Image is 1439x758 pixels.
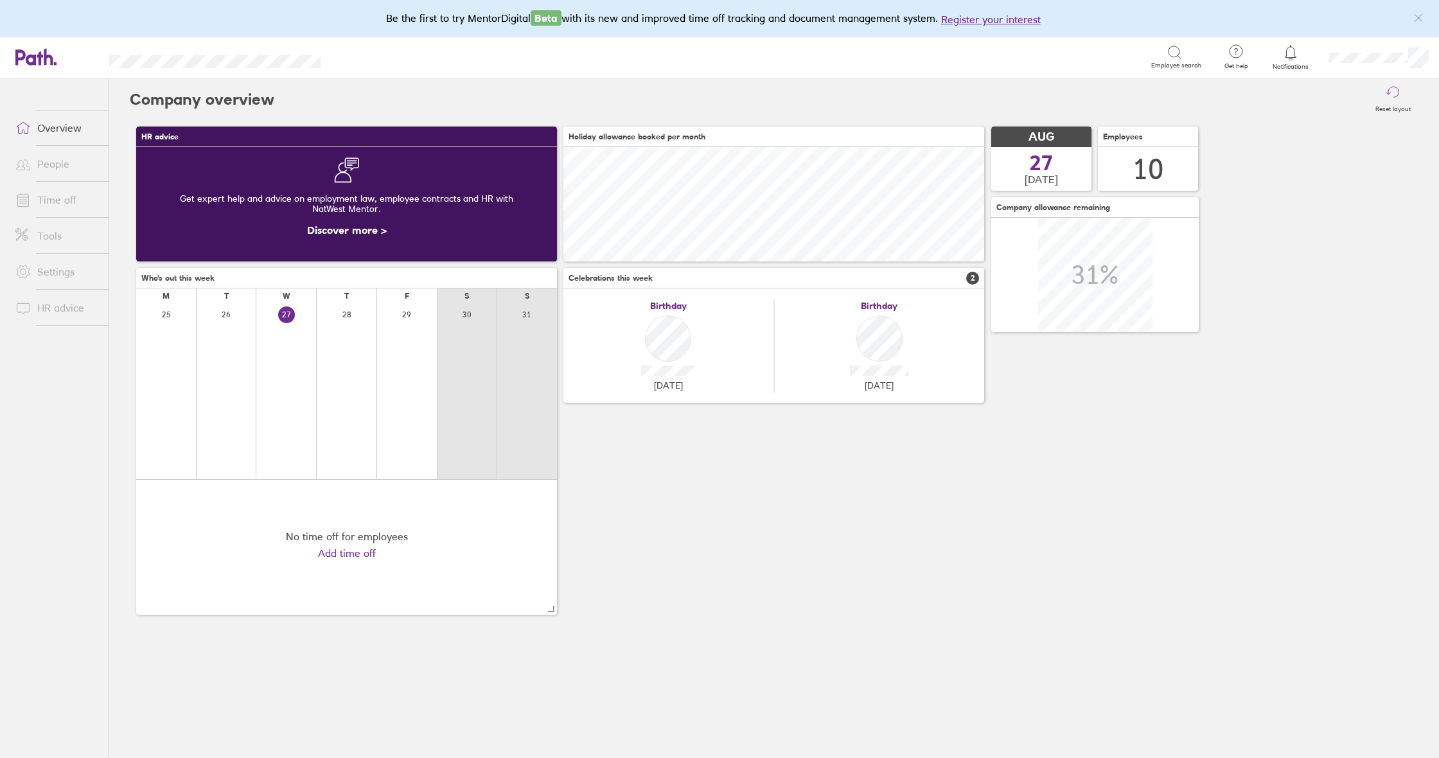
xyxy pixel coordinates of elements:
span: [DATE] [654,380,683,391]
span: 27 [1030,153,1053,173]
span: Who's out this week [141,274,215,283]
a: Add time off [318,547,376,559]
a: Settings [5,259,109,285]
span: [DATE] [1025,173,1058,185]
div: W [283,292,290,301]
a: People [5,151,109,177]
div: S [525,292,529,301]
div: Search [355,51,388,62]
button: Register your interest [941,12,1041,27]
div: T [344,292,349,301]
label: Reset layout [1368,101,1418,113]
h2: Company overview [130,79,274,120]
span: [DATE] [865,380,894,391]
span: AUG [1028,130,1054,144]
div: Get expert help and advice on employment law, employee contracts and HR with NatWest Mentor. [146,183,547,224]
span: Birthday [650,301,687,311]
div: Be the first to try MentorDigital with its new and improved time off tracking and document manage... [386,10,1054,27]
span: 2 [966,272,979,285]
span: HR advice [141,132,179,141]
span: Birthday [861,301,897,311]
span: Company allowance remaining [996,203,1110,212]
div: F [405,292,409,301]
button: Reset layout [1368,79,1418,120]
div: T [224,292,229,301]
div: M [163,292,170,301]
span: Employee search [1151,62,1201,69]
a: Tools [5,223,109,249]
a: Notifications [1270,44,1312,71]
a: Discover more > [307,224,387,236]
div: No time off for employees [286,531,408,542]
span: Holiday allowance booked per month [569,132,705,141]
div: 10 [1133,153,1163,186]
span: Get help [1215,62,1257,70]
a: Overview [5,115,109,141]
div: S [464,292,469,301]
span: Celebrations this week [569,274,653,283]
span: Notifications [1270,63,1312,71]
a: Time off [5,187,109,213]
span: Employees [1103,132,1143,141]
a: HR advice [5,295,109,321]
span: Beta [531,10,561,26]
